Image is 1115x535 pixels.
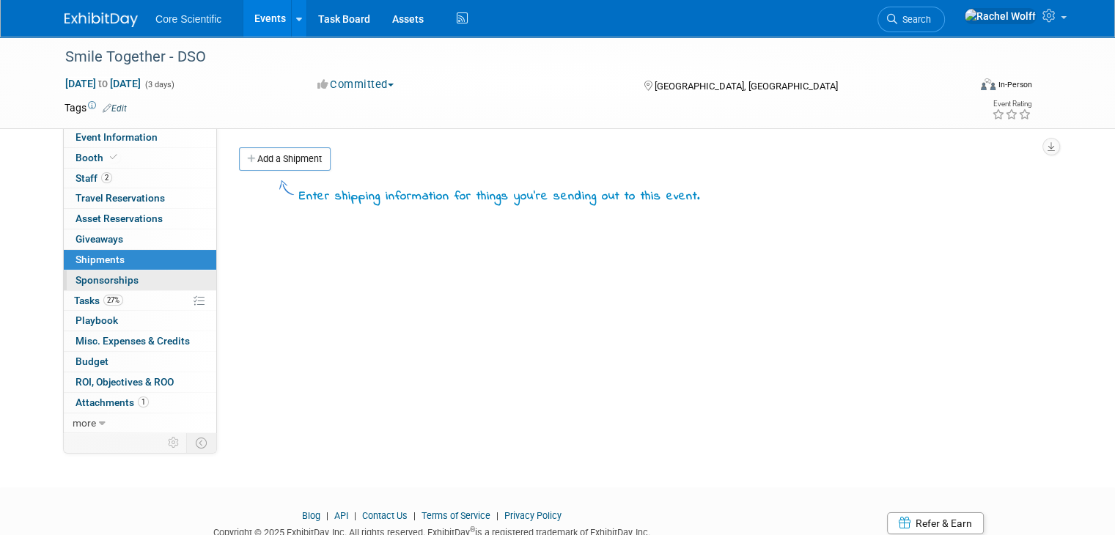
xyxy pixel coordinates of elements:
a: Tasks27% [64,291,216,311]
img: ExhibitDay [65,12,138,27]
span: [DATE] [DATE] [65,77,141,90]
div: Event Format [889,76,1032,98]
span: Attachments [76,396,149,408]
span: Asset Reservations [76,213,163,224]
img: Rachel Wolff [964,8,1037,24]
a: Refer & Earn [887,512,984,534]
span: Search [897,14,931,25]
span: Shipments [76,254,125,265]
span: 27% [103,295,123,306]
a: Giveaways [64,229,216,249]
span: Tasks [74,295,123,306]
button: Committed [312,77,400,92]
a: Misc. Expenses & Credits [64,331,216,351]
span: [GEOGRAPHIC_DATA], [GEOGRAPHIC_DATA] [655,81,838,92]
div: Smile Together - DSO [60,44,950,70]
span: Budget [76,355,108,367]
div: Event Rating [992,100,1031,108]
a: ROI, Objectives & ROO [64,372,216,392]
a: Search [877,7,945,32]
i: Booth reservation complete [110,153,117,161]
td: Toggle Event Tabs [187,433,217,452]
span: | [323,510,332,521]
span: more [73,417,96,429]
span: | [493,510,502,521]
a: more [64,413,216,433]
td: Personalize Event Tab Strip [161,433,187,452]
span: 1 [138,396,149,407]
span: Booth [76,152,120,163]
a: Edit [103,103,127,114]
span: 2 [101,172,112,183]
span: | [350,510,360,521]
a: Booth [64,148,216,168]
span: Sponsorships [76,274,139,286]
span: Staff [76,172,112,184]
img: Format-Inperson.png [981,78,996,90]
span: (3 days) [144,80,174,89]
a: Event Information [64,128,216,147]
a: Travel Reservations [64,188,216,208]
span: Core Scientific [155,13,221,25]
a: Privacy Policy [504,510,562,521]
a: Attachments1 [64,393,216,413]
span: Playbook [76,314,118,326]
a: Contact Us [362,510,408,521]
a: Sponsorships [64,270,216,290]
span: Travel Reservations [76,192,165,204]
a: Shipments [64,250,216,270]
span: | [410,510,419,521]
a: API [334,510,348,521]
span: to [96,78,110,89]
sup: ® [470,525,475,534]
a: Blog [302,510,320,521]
span: Event Information [76,131,158,143]
td: Tags [65,100,127,115]
span: Giveaways [76,233,123,245]
div: Enter shipping information for things you're sending out to this event. [299,188,700,206]
a: Terms of Service [422,510,490,521]
a: Budget [64,352,216,372]
a: Add a Shipment [239,147,331,171]
a: Asset Reservations [64,209,216,229]
div: In-Person [998,79,1032,90]
span: Misc. Expenses & Credits [76,335,190,347]
a: Playbook [64,311,216,331]
a: Staff2 [64,169,216,188]
span: ROI, Objectives & ROO [76,376,174,388]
